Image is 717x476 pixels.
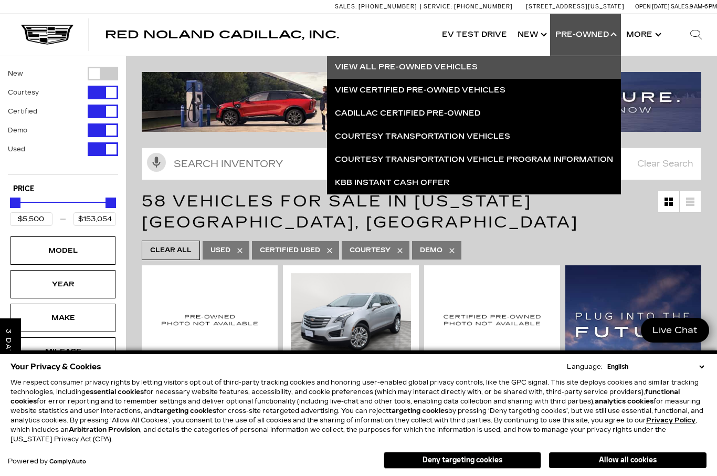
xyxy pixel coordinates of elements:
span: Demo [420,244,442,257]
div: MakeMake [10,304,115,332]
div: Filter by Vehicle Type [8,67,118,174]
u: Privacy Policy [646,417,695,424]
strong: analytics cookies [595,398,653,405]
div: YearYear [10,270,115,298]
span: Red Noland Cadillac, Inc. [105,28,339,41]
svg: Click to toggle on voice search [147,153,166,172]
strong: Arbitration Provision [69,426,140,433]
a: Courtesy Transportation Vehicles [327,125,621,148]
a: Courtesy Transportation Vehicle Program Information [327,148,621,171]
img: ev-blog-post-banners4 [142,72,701,132]
a: ComplyAuto [49,459,86,465]
span: Your Privacy & Cookies [10,359,101,374]
button: Deny targeting cookies [384,452,541,469]
label: Courtesy [8,87,39,98]
p: We respect consumer privacy rights by letting visitors opt out of third-party tracking cookies an... [10,378,707,444]
span: Open [DATE] [635,3,670,10]
a: Live Chat [641,318,709,343]
div: Maximum Price [106,198,116,208]
label: Used [8,144,25,154]
select: Language Select [605,362,707,371]
a: Sales: [PHONE_NUMBER] [335,4,420,9]
span: 58 Vehicles for Sale in [US_STATE][GEOGRAPHIC_DATA], [GEOGRAPHIC_DATA] [142,192,578,232]
div: ModelModel [10,236,115,265]
a: Service: [PHONE_NUMBER] [420,4,515,9]
span: Live Chat [647,324,703,336]
span: [PHONE_NUMBER] [454,3,513,10]
img: 2018 Cadillac XT5 Premium Luxury AWD 1 [291,273,411,364]
span: Sales: [671,3,690,10]
label: Demo [8,125,27,136]
div: Year [37,278,89,290]
img: 2020 Cadillac XT4 Premium Luxury [150,273,270,366]
button: More [621,14,665,56]
div: Language: [567,364,603,370]
a: Red Noland Cadillac, Inc. [105,29,339,40]
a: [STREET_ADDRESS][US_STATE] [526,3,625,10]
label: New [8,68,23,79]
span: Certified Used [260,244,320,257]
strong: essential cookies [86,388,144,396]
span: Service: [424,3,452,10]
span: [PHONE_NUMBER] [358,3,417,10]
button: Allow all cookies [549,452,707,468]
span: Courtesy [350,244,391,257]
div: Powered by [8,458,86,465]
a: KBB Instant Cash Offer [327,171,621,194]
strong: targeting cookies [156,407,216,415]
span: Used [210,244,230,257]
div: 1 / 2 [291,273,411,364]
input: Minimum [10,212,52,226]
div: Price [10,194,116,226]
div: Model [37,245,89,256]
img: 2021 Cadillac XT4 Premium Luxury [432,273,552,366]
a: Grid View [658,191,679,212]
a: New [512,14,550,56]
a: View Certified Pre-Owned Vehicles [327,79,621,102]
a: EV Test Drive [437,14,512,56]
label: Certified [8,106,37,117]
strong: targeting cookies [388,407,448,415]
h5: Price [13,184,113,194]
div: MileageMileage [10,337,115,366]
img: Cadillac Dark Logo with Cadillac White Text [21,25,73,45]
div: Minimum Price [10,198,20,208]
a: Cadillac Certified Pre-Owned [327,102,621,125]
a: Pre-Owned [550,14,621,56]
span: 9 AM-6 PM [690,3,717,10]
div: Search [675,14,717,56]
a: View All Pre-Owned Vehicles [327,56,621,79]
span: Clear All [150,244,192,257]
div: Make [37,312,89,324]
input: Maximum [73,212,116,226]
div: Mileage [37,346,89,357]
span: Sales: [335,3,357,10]
input: Search Inventory [142,148,701,180]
